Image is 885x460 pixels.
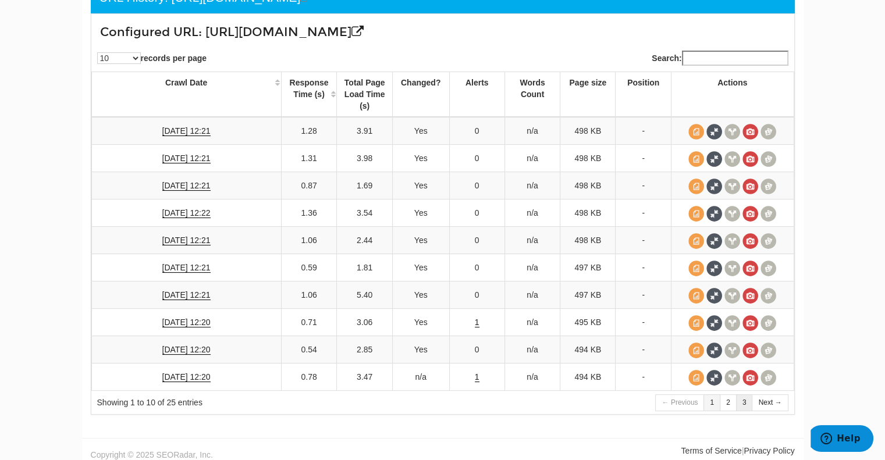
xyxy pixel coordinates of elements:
[392,145,449,172] td: Yes
[616,199,671,227] td: -
[504,254,560,281] td: n/a
[671,72,794,117] th: Actions
[760,315,776,331] span: Compare screenshots
[449,254,504,281] td: 0
[742,343,758,358] span: View screenshot
[392,309,449,336] td: Yes
[337,172,392,199] td: 1.69
[392,254,449,281] td: Yes
[760,370,776,386] span: Compare screenshots
[100,26,669,39] h3: Configured URL: [URL][DOMAIN_NAME]
[616,281,671,309] td: -
[742,315,758,331] span: View screenshot
[703,394,720,411] a: 1
[616,72,671,117] th: Position
[688,315,704,331] span: View source
[724,151,740,167] span: View headers
[97,397,428,408] div: Showing 1 to 10 of 25 entries
[688,233,704,249] span: View source
[760,179,776,194] span: Compare screenshots
[560,117,616,145] td: 498 KB
[392,227,449,254] td: Yes
[504,309,560,336] td: n/a
[449,336,504,363] td: 0
[560,72,616,117] th: Page size
[392,363,449,391] td: n/a
[724,206,740,222] span: View headers
[742,233,758,249] span: View screenshot
[742,370,758,386] span: View screenshot
[162,318,211,327] a: [DATE] 12:20
[162,126,211,136] a: [DATE] 12:21
[560,281,616,309] td: 497 KB
[744,446,794,455] a: Privacy Policy
[742,261,758,276] span: View screenshot
[560,145,616,172] td: 498 KB
[162,372,211,382] a: [DATE] 12:20
[688,151,704,167] span: View source
[504,336,560,363] td: n/a
[688,288,704,304] span: View source
[337,145,392,172] td: 3.98
[560,199,616,227] td: 498 KB
[443,445,804,457] div: |
[392,172,449,199] td: Yes
[281,145,337,172] td: 1.31
[724,288,740,304] span: View headers
[724,343,740,358] span: View headers
[281,117,337,145] td: 1.28
[742,206,758,222] span: View screenshot
[752,394,788,411] a: Next →
[616,363,671,391] td: -
[706,233,722,249] span: Full Source Diff
[742,179,758,194] span: View screenshot
[760,288,776,304] span: Compare screenshots
[616,145,671,172] td: -
[392,336,449,363] td: Yes
[760,151,776,167] span: Compare screenshots
[724,124,740,140] span: View headers
[560,336,616,363] td: 494 KB
[706,370,722,386] span: Full Source Diff
[706,179,722,194] span: Full Source Diff
[281,172,337,199] td: 0.87
[392,281,449,309] td: Yes
[449,227,504,254] td: 0
[337,281,392,309] td: 5.40
[760,233,776,249] span: Compare screenshots
[449,145,504,172] td: 0
[162,154,211,163] a: [DATE] 12:21
[162,345,211,355] a: [DATE] 12:20
[706,261,722,276] span: Full Source Diff
[724,370,740,386] span: View headers
[655,394,704,411] a: ← Previous
[97,52,207,64] label: records per page
[742,288,758,304] span: View screenshot
[706,343,722,358] span: Full Source Diff
[652,51,788,66] label: Search:
[337,72,392,117] th: Total Page Load Time (s)
[281,199,337,227] td: 1.36
[97,52,141,64] select: records per page
[504,363,560,391] td: n/a
[616,309,671,336] td: -
[560,363,616,391] td: 494 KB
[449,117,504,145] td: 0
[281,227,337,254] td: 1.06
[392,117,449,145] td: Yes
[91,72,281,117] th: Crawl Date: activate to sort column ascending
[281,254,337,281] td: 0.59
[504,145,560,172] td: n/a
[504,227,560,254] td: n/a
[449,281,504,309] td: 0
[616,172,671,199] td: -
[760,206,776,222] span: Compare screenshots
[760,261,776,276] span: Compare screenshots
[681,446,741,455] a: Terms of Service
[706,206,722,222] span: Full Source Diff
[560,172,616,199] td: 498 KB
[760,343,776,358] span: Compare screenshots
[449,199,504,227] td: 0
[449,72,504,117] th: Alerts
